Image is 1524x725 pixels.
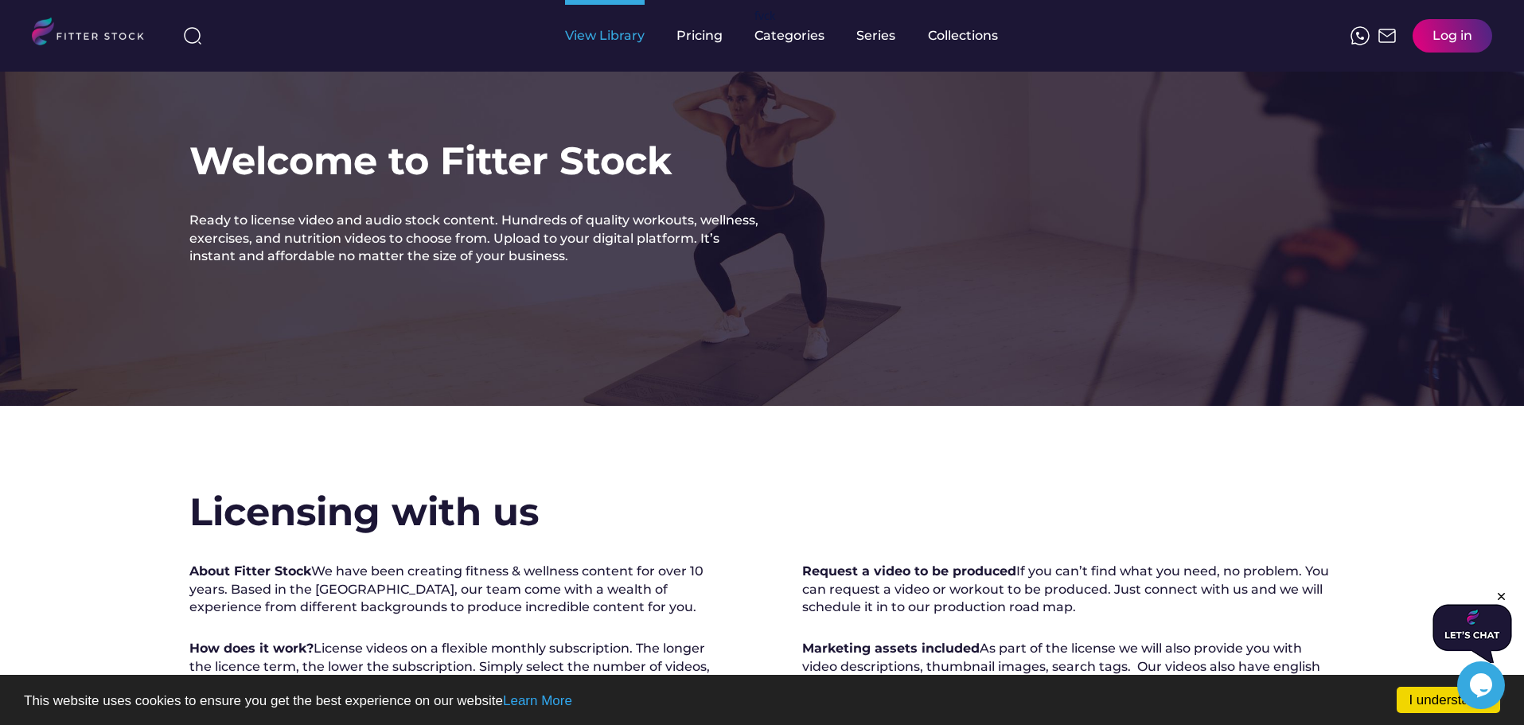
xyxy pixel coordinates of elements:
div: As part of the license we will also provide you with video descriptions, thumbnail images, search... [802,640,1335,693]
img: search-normal%203.svg [183,26,202,45]
img: Frame%2051.svg [1378,26,1397,45]
iframe: chat widget [1432,590,1512,663]
h1: Welcome to Fitter Stock [189,134,672,188]
div: View Library [565,27,645,45]
div: Log in [1432,27,1472,45]
strong: How does it work? [189,641,314,656]
a: I understand! [1397,687,1500,713]
div: Categories [754,27,824,45]
div: fvck [754,8,775,24]
div: Series [856,27,896,45]
h2: Licensing with us [189,485,539,539]
div: We have been creating fitness & wellness content for over 10 years. Based in the [GEOGRAPHIC_DATA... [189,563,723,616]
div: Collections [928,27,998,45]
strong: Marketing assets included [802,641,980,656]
div: Ready to license video and audio stock content. Hundreds of quality workouts, wellness, exercises... [189,212,762,265]
strong: Request a video to be produced [802,563,1016,579]
strong: About Fitter Stock [189,563,311,579]
img: LOGO.svg [32,18,158,50]
iframe: chat widget [1457,661,1508,709]
div: Pricing [676,27,723,45]
div: If you can’t find what you need, no problem. You can request a video or workout to be produced. J... [802,563,1335,616]
div: License videos on a flexible monthly subscription. The longer the licence term, the lower the sub... [189,640,723,693]
a: Learn More [503,693,572,708]
p: This website uses cookies to ensure you get the best experience on our website [24,694,1500,707]
img: meteor-icons_whatsapp%20%281%29.svg [1351,26,1370,45]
